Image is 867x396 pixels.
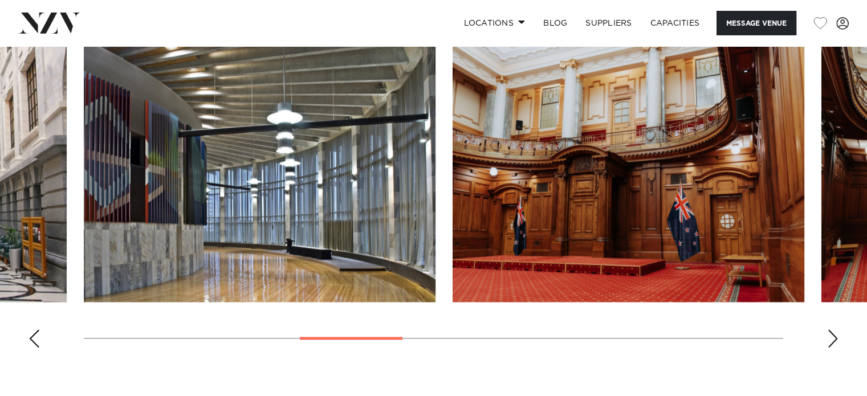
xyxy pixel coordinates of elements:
button: Message Venue [717,11,796,35]
a: Capacities [641,11,709,35]
a: BLOG [534,11,576,35]
a: Locations [454,11,534,35]
swiper-slide: 5 / 13 [84,44,435,302]
a: SUPPLIERS [576,11,641,35]
img: nzv-logo.png [18,13,80,33]
swiper-slide: 6 / 13 [453,44,804,302]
